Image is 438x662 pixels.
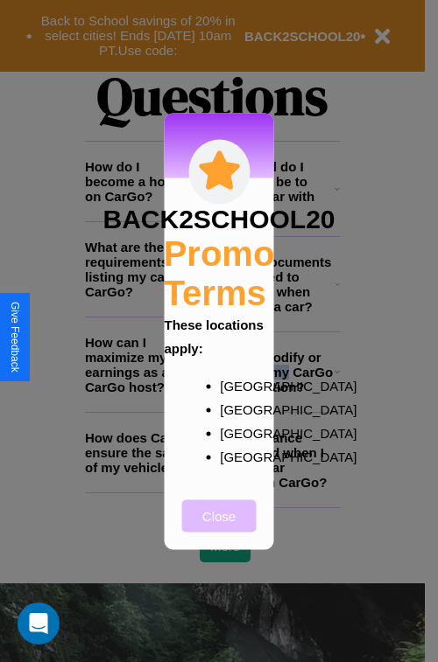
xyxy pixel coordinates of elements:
h2: Promo Terms [164,233,275,312]
h3: BACK2SCHOOL20 [102,204,335,233]
p: [GEOGRAPHIC_DATA] [220,373,253,397]
b: These locations apply: [165,317,264,355]
p: [GEOGRAPHIC_DATA] [220,444,253,468]
p: [GEOGRAPHIC_DATA] [220,397,253,421]
div: Give Feedback [9,302,21,373]
button: Close [182,499,257,532]
div: Open Intercom Messenger [18,603,60,645]
p: [GEOGRAPHIC_DATA] [220,421,253,444]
